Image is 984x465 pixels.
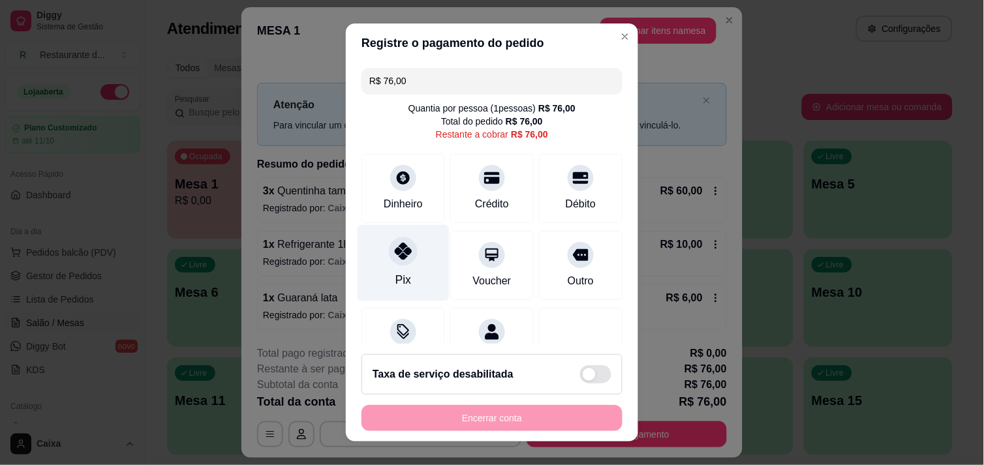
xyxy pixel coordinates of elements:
[346,23,638,63] header: Registre o pagamento do pedido
[436,128,548,141] div: Restante a cobrar
[473,273,512,289] div: Voucher
[384,196,423,212] div: Dinheiro
[441,115,543,128] div: Total do pedido
[408,102,576,115] div: Quantia por pessoa ( 1 pessoas)
[475,196,509,212] div: Crédito
[538,102,576,115] div: R$ 76,00
[373,367,514,382] h2: Taxa de serviço desabilitada
[568,273,594,289] div: Outro
[566,196,596,212] div: Débito
[395,271,411,288] div: Pix
[506,115,543,128] div: R$ 76,00
[511,128,548,141] div: R$ 76,00
[369,68,615,94] input: Ex.: hambúrguer de cordeiro
[615,26,636,47] button: Close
